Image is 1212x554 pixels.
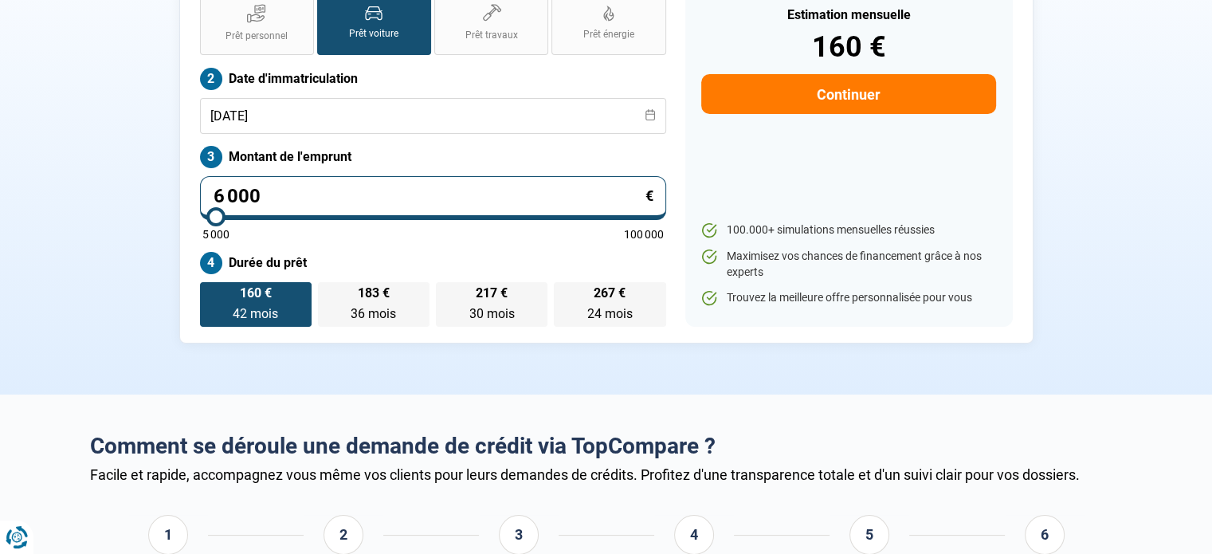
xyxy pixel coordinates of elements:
div: Facile et rapide, accompagnez vous même vos clients pour leurs demandes de crédits. Profitez d'un... [90,466,1123,483]
div: Estimation mensuelle [701,9,995,22]
li: Trouvez la meilleure offre personnalisée pour vous [701,290,995,306]
span: Prêt travaux [465,29,518,42]
label: Date d'immatriculation [200,68,666,90]
span: Prêt énergie [583,28,634,41]
span: 42 mois [233,306,278,321]
span: 183 € [358,287,390,300]
label: Durée du prêt [200,252,666,274]
span: 267 € [594,287,626,300]
div: 160 € [701,33,995,61]
span: 24 mois [587,306,633,321]
span: 217 € [476,287,508,300]
li: 100.000+ simulations mensuelles réussies [701,222,995,238]
label: Montant de l'emprunt [200,146,666,168]
span: 30 mois [469,306,515,321]
span: Prêt personnel [226,29,288,43]
span: 160 € [240,287,272,300]
span: € [645,189,653,203]
input: jj/mm/aaaa [200,98,666,134]
span: Prêt voiture [349,27,398,41]
span: 36 mois [351,306,396,321]
h2: Comment se déroule une demande de crédit via TopCompare ? [90,433,1123,460]
span: 100 000 [624,229,664,240]
span: 5 000 [202,229,229,240]
button: Continuer [701,74,995,114]
li: Maximisez vos chances de financement grâce à nos experts [701,249,995,280]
